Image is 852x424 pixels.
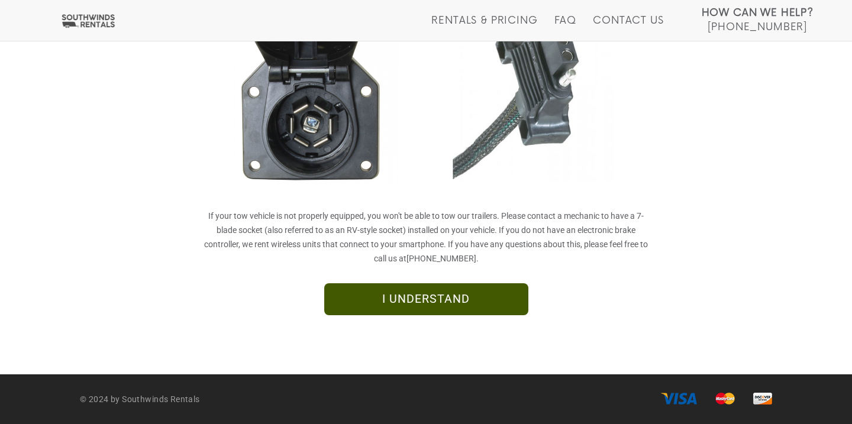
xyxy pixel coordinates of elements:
a: Contact Us [593,15,663,41]
img: visa [661,393,697,404]
a: FAQ [554,15,577,41]
img: Southwinds Rentals Logo [59,14,117,28]
strong: How Can We Help? [702,7,814,19]
strong: © 2024 by Southwinds Rentals [80,394,200,404]
img: discover [753,393,772,404]
a: I UNDERSTAND [324,283,528,315]
span: [PHONE_NUMBER] [708,21,807,33]
a: [PHONE_NUMBER] [406,254,476,263]
img: master card [715,393,735,404]
p: If your tow vehicle is not properly equipped, you won't be able to tow our trailers. Please conta... [204,209,648,266]
a: Rentals & Pricing [431,15,537,41]
a: How Can We Help? [PHONE_NUMBER] [702,6,814,32]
